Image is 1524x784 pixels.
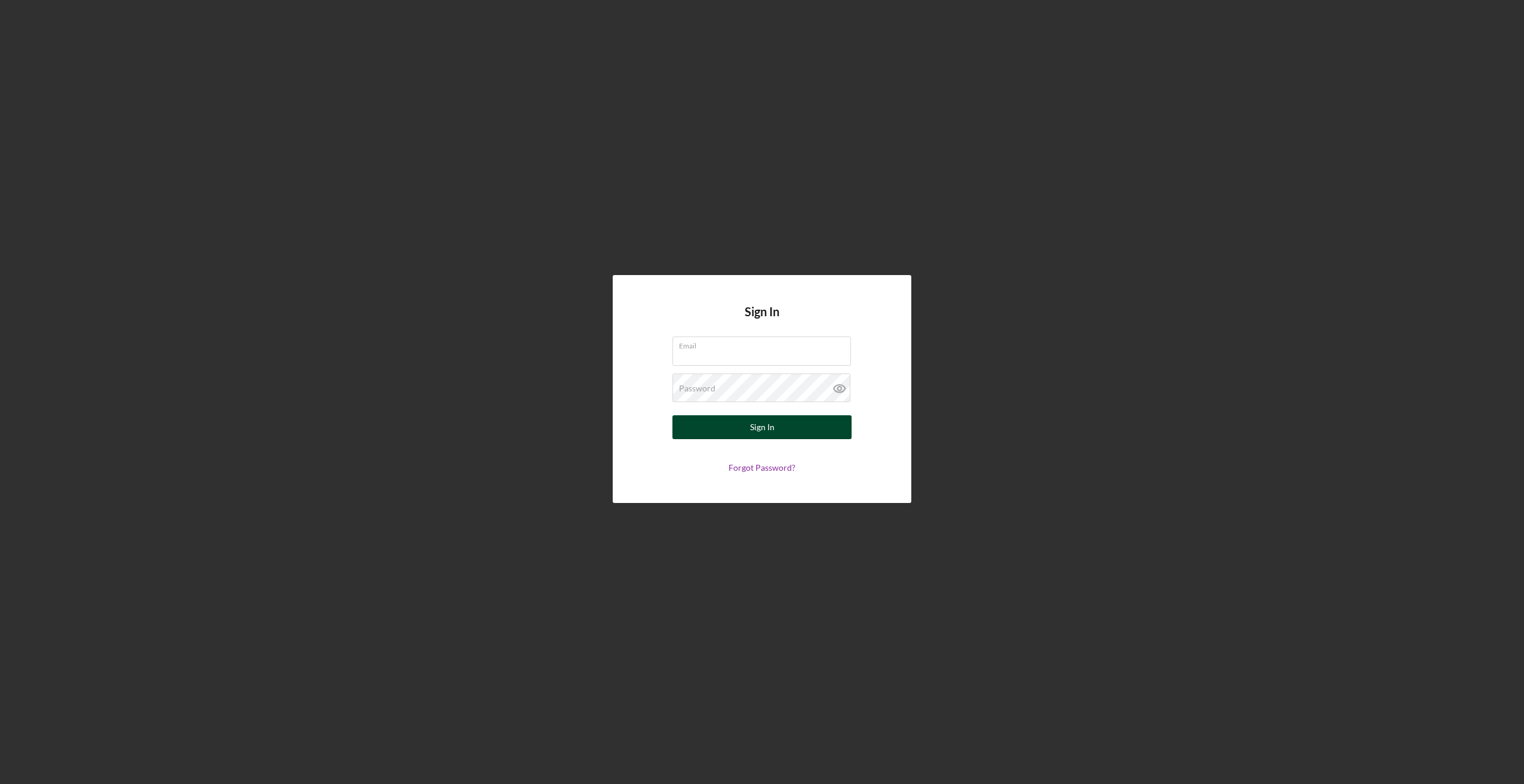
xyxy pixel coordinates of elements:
[672,415,852,439] button: Sign In
[679,384,715,393] label: Password
[750,415,775,439] div: Sign In
[679,337,851,350] label: Email
[729,462,795,473] a: Forgot Password?
[745,305,779,337] h4: Sign In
